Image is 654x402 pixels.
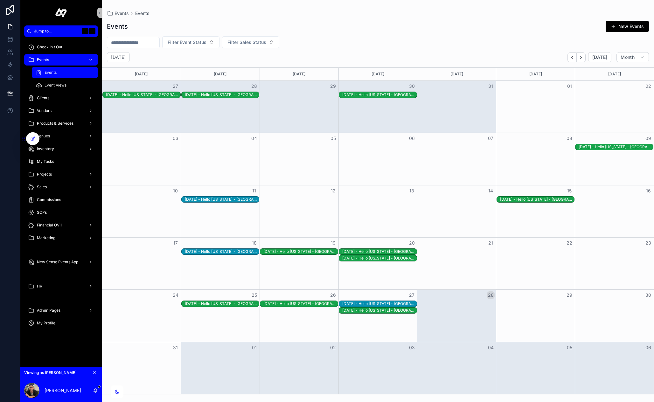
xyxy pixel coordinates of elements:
button: 19 [329,239,337,247]
div: [DATE] [103,68,180,80]
a: Venues [24,130,98,142]
a: Sales [24,181,98,193]
button: 07 [487,135,495,142]
button: 08 [566,135,573,142]
div: 7/27/2025 - Hello Florida - Orlando - Hilton Orlando Lake Buena Vista - Disney Springs Area - rec... [106,92,180,98]
div: Month View [102,67,654,394]
h2: [DATE] [111,54,126,60]
a: Projects [24,169,98,180]
div: [DATE] - Hello [US_STATE] - [GEOGRAPHIC_DATA][PERSON_NAME][GEOGRAPHIC_DATA] - reckt0wso0ccH3txT [185,301,259,306]
span: HR [37,284,42,289]
a: Commissions [24,194,98,205]
div: 8/15/2025 - Hello Florida - Orlando - Rosen Shingle Creek - recQeg9ozFvweWkOt [500,197,574,202]
div: [DATE] [576,68,653,80]
span: Viewing as [PERSON_NAME] [24,370,76,375]
div: [DATE] - Hello [US_STATE] - [GEOGRAPHIC_DATA][PERSON_NAME][GEOGRAPHIC_DATA] - rec9vpz4F51icBCIm [185,197,259,202]
button: 06 [408,135,416,142]
button: 09 [644,135,652,142]
a: Events [135,10,150,17]
button: Month [616,52,649,62]
div: 8/27/2025 - Hello Florida - Orlando - Signia by Hilton Orlando Bonnet Creek - recgCYnANI3NCt9Mu [342,308,417,313]
button: 18 [250,239,258,247]
span: Clients [37,95,49,100]
button: 14 [487,187,495,195]
div: 8/26/2025 - Hello Florida - Orlando - Omni Orlando Resort Champions Gate - rec5u9zJZQ8ifQZoL [263,301,338,307]
div: [DATE] - Hello [US_STATE] - [GEOGRAPHIC_DATA] - [GEOGRAPHIC_DATA] [GEOGRAPHIC_DATA] - recIWW21nCJ... [342,301,417,306]
button: 06 [644,344,652,351]
button: [DATE] [588,52,611,62]
span: Products & Services [37,121,73,126]
button: 29 [329,82,337,90]
span: K [90,29,95,34]
button: 31 [487,82,495,90]
button: 03 [172,135,179,142]
a: Marketing [24,232,98,244]
div: 7/30/2025 - Hello Florida - Orlando - JW Marriott Orlando Grande Lakes - recA8WheZHR1KPkBP [342,92,417,98]
button: 28 [487,291,495,299]
button: 31 [172,344,179,351]
span: My Profile [37,321,55,326]
a: My Profile [24,317,98,329]
button: 21 [487,239,495,247]
a: Inventory [24,143,98,155]
div: [DATE] - Hello [US_STATE] - [GEOGRAPHIC_DATA] - [GEOGRAPHIC_DATA] Marriott - rec7n6b67EhD14Ckg [579,144,653,149]
button: 24 [172,291,179,299]
div: 8/9/2025 - Hello Florida - Orlando - Orlando World Center Marriott - rec7n6b67EhD14Ckg [579,144,653,150]
button: 27 [408,291,416,299]
div: [DATE] - Hello [US_STATE] - [GEOGRAPHIC_DATA][PERSON_NAME] Shingle Creek - recI7d53QxpHd0Gm4 [342,249,417,254]
a: New Events [606,21,649,32]
span: Financial OVH [37,223,62,228]
a: Events [24,54,98,66]
button: 22 [566,239,573,247]
button: 17 [172,239,179,247]
span: My Tasks [37,159,54,164]
div: 7/28/2025 - Hello Florida - Orlando - Rosen Shingle Creek - recNK1hfCvn0lvX9U [185,92,259,98]
span: Inventory [37,146,54,151]
button: 12 [329,187,337,195]
div: [DATE] [182,68,259,80]
button: Jump to...K [24,25,98,37]
div: [DATE] [497,68,574,80]
button: 20 [408,239,416,247]
a: Products & Services [24,118,98,129]
div: [DATE] - Hello [US_STATE] - [GEOGRAPHIC_DATA][PERSON_NAME] [GEOGRAPHIC_DATA] - recNK1hfCvn0lvX9U [185,92,259,97]
button: 04 [487,344,495,351]
a: Events [32,67,98,78]
span: Vendors [37,108,52,113]
div: [DATE] - Hello [US_STATE] - [GEOGRAPHIC_DATA] - Signia by [PERSON_NAME] [PERSON_NAME] Creek - rec... [342,308,417,313]
button: 01 [566,82,573,90]
span: Sales [37,184,47,190]
div: 8/11/2025 - Hello Florida - Orlando - Gaylord Palms Resort and Convention Center - rec9vpz4F51icBCIm [185,197,259,202]
a: Financial OVH [24,219,98,231]
div: 8/20/2025 - Hello Florida - Orlando - Rosen Shingle Creek - reci8c9HuyKrL3RtH [342,255,417,261]
p: [PERSON_NAME] [45,387,81,394]
button: 05 [329,135,337,142]
span: Events [45,70,57,75]
button: Back [567,52,577,62]
a: Event Views [32,80,98,91]
div: [DATE] [340,68,416,80]
span: New Sense Events App [37,260,78,265]
button: 26 [329,291,337,299]
button: 30 [644,291,652,299]
span: Marketing [37,235,55,240]
span: [DATE] [592,54,607,60]
button: Select Button [162,36,219,48]
a: SOPs [24,207,98,218]
div: [DATE] - Hello [US_STATE] - [GEOGRAPHIC_DATA] - [GEOGRAPHIC_DATA] - recNYLF0dtXLGBr9l [185,249,259,254]
span: Events [37,57,49,62]
button: 16 [644,187,652,195]
div: 8/18/2025 - Hello Florida - Orlando - Portofino Bay Hotel - recNYLF0dtXLGBr9l [185,249,259,254]
span: Jump to... [34,29,80,34]
button: 23 [644,239,652,247]
a: Vendors [24,105,98,116]
a: New Sense Events App [24,256,98,268]
div: [DATE] - Hello [US_STATE] - [GEOGRAPHIC_DATA] - [GEOGRAPHIC_DATA] - rec4evkAOV6uPkZ6a [263,249,338,254]
div: 8/27/2025 - Hello Florida - Orlando - Omni Orlando Resort Champions Gate - recIWW21nCJJ7Y06X [342,301,417,307]
button: 25 [250,291,258,299]
div: [DATE] [418,68,495,80]
span: Projects [37,172,52,177]
div: [DATE] - Hello [US_STATE] - [GEOGRAPHIC_DATA] - [GEOGRAPHIC_DATA] [GEOGRAPHIC_DATA] - rec5u9zJZQ8... [263,301,338,306]
div: [DATE] - Hello [US_STATE] - [GEOGRAPHIC_DATA] - [GEOGRAPHIC_DATA] [GEOGRAPHIC_DATA] - [GEOGRAPHIC... [106,92,180,97]
a: HR [24,281,98,292]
